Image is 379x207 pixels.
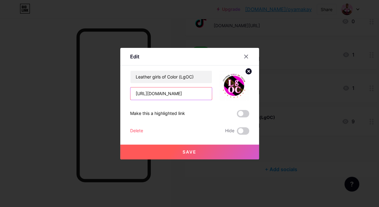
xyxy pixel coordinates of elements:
input: URL [130,87,212,100]
div: Delete [130,127,143,135]
span: Save [183,149,196,154]
img: link_thumbnail [220,70,249,100]
button: Save [120,145,259,159]
input: Title [130,71,212,83]
span: Hide [225,127,234,135]
div: Edit [130,53,139,60]
div: Make this a highlighted link [130,110,185,117]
